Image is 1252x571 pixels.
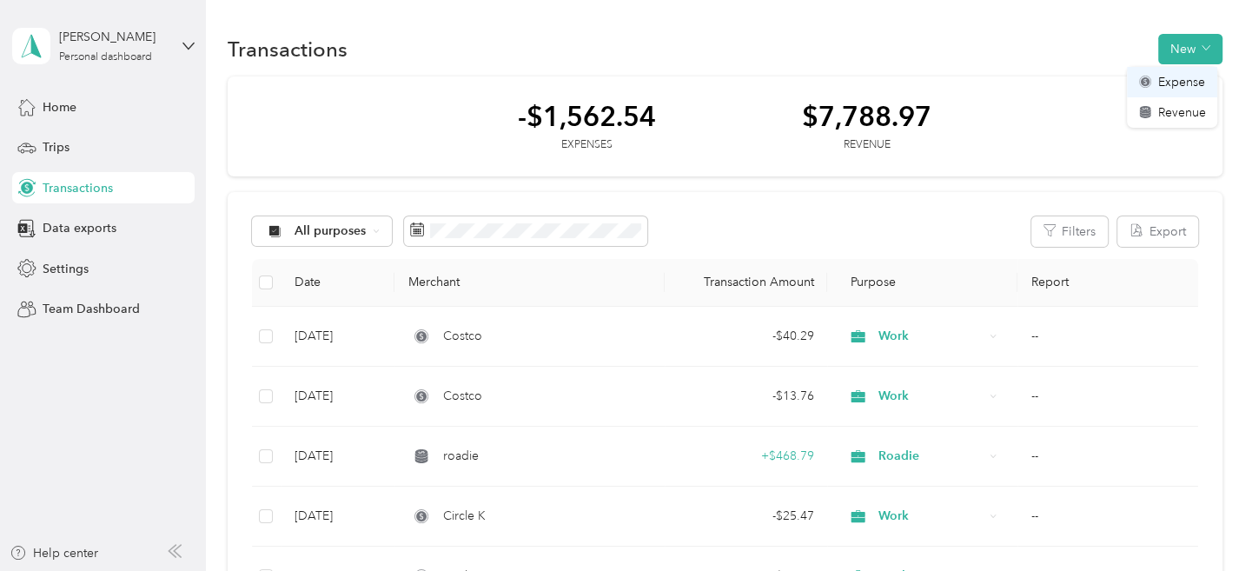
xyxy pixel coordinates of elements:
[518,101,656,131] div: -$1,562.54
[878,387,984,406] span: Work
[43,98,76,116] span: Home
[1155,474,1252,571] iframe: Everlance-gr Chat Button Frame
[1017,307,1198,367] td: --
[878,507,984,526] span: Work
[679,387,813,406] div: - $13.76
[295,225,367,237] span: All purposes
[59,28,168,46] div: [PERSON_NAME]
[1031,216,1108,247] button: Filters
[443,327,482,346] span: Costco
[281,367,394,427] td: [DATE]
[43,138,70,156] span: Trips
[281,427,394,487] td: [DATE]
[281,307,394,367] td: [DATE]
[679,327,813,346] div: - $40.29
[1017,259,1198,307] th: Report
[1017,427,1198,487] td: --
[841,275,896,289] span: Purpose
[1017,367,1198,427] td: --
[43,300,140,318] span: Team Dashboard
[43,179,113,197] span: Transactions
[443,447,479,466] span: roadie
[394,259,666,307] th: Merchant
[802,101,931,131] div: $7,788.97
[665,259,827,307] th: Transaction Amount
[443,507,486,526] span: Circle K
[43,260,89,278] span: Settings
[518,137,656,153] div: Expenses
[1157,103,1205,122] span: Revenue
[59,52,152,63] div: Personal dashboard
[281,487,394,547] td: [DATE]
[679,507,813,526] div: - $25.47
[1158,34,1222,64] button: New
[281,259,394,307] th: Date
[802,137,931,153] div: Revenue
[10,544,98,562] button: Help center
[878,447,984,466] span: Roadie
[228,40,348,58] h1: Transactions
[443,387,482,406] span: Costco
[679,447,813,466] div: + $468.79
[1017,487,1198,547] td: --
[43,219,116,237] span: Data exports
[1117,216,1198,247] button: Export
[878,327,984,346] span: Work
[1157,73,1204,91] span: Expense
